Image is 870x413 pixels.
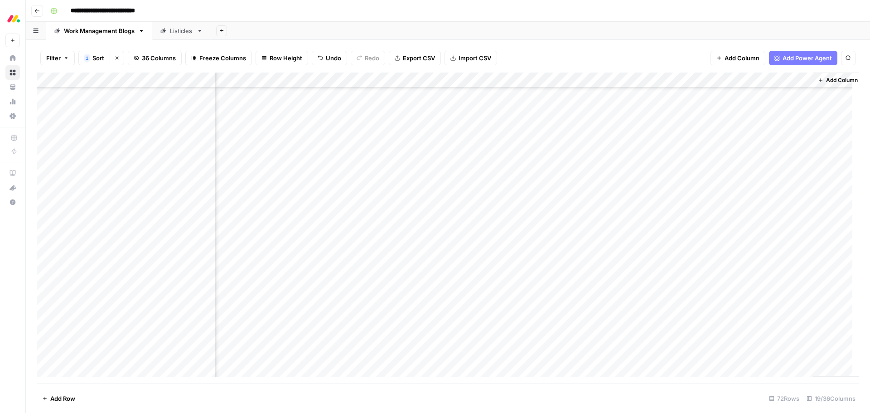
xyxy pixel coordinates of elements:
button: 1Sort [78,51,110,65]
a: Settings [5,109,20,123]
span: Redo [365,53,379,63]
span: Add Row [50,394,75,403]
button: Undo [312,51,347,65]
span: Filter [46,53,61,63]
button: Redo [351,51,385,65]
span: Add Column [725,53,759,63]
button: What's new? [5,180,20,195]
span: Add Power Agent [783,53,832,63]
button: Filter [40,51,75,65]
button: Import CSV [445,51,497,65]
button: Export CSV [389,51,441,65]
span: Row Height [270,53,302,63]
span: Sort [92,53,104,63]
div: Listicles [170,26,193,35]
a: Home [5,51,20,65]
span: 1 [86,54,88,62]
a: Usage [5,94,20,109]
a: Work Management Blogs [46,22,152,40]
button: Row Height [256,51,308,65]
a: Your Data [5,80,20,94]
div: 72 Rows [765,391,803,406]
span: Export CSV [403,53,435,63]
span: Add Column [826,76,858,84]
div: 19/36 Columns [803,391,859,406]
button: Add Row [37,391,81,406]
a: Listicles [152,22,211,40]
div: Work Management Blogs [64,26,135,35]
button: Add Column [710,51,765,65]
button: Add Column [814,74,861,86]
span: Undo [326,53,341,63]
span: Import CSV [459,53,491,63]
div: 1 [84,54,90,62]
button: 36 Columns [128,51,182,65]
a: Browse [5,65,20,80]
button: Help + Support [5,195,20,209]
button: Workspace: Monday.com [5,7,20,30]
div: What's new? [6,181,19,194]
span: 36 Columns [142,53,176,63]
img: Monday.com Logo [5,10,22,27]
button: Freeze Columns [185,51,252,65]
span: Freeze Columns [199,53,246,63]
button: Add Power Agent [769,51,837,65]
a: AirOps Academy [5,166,20,180]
